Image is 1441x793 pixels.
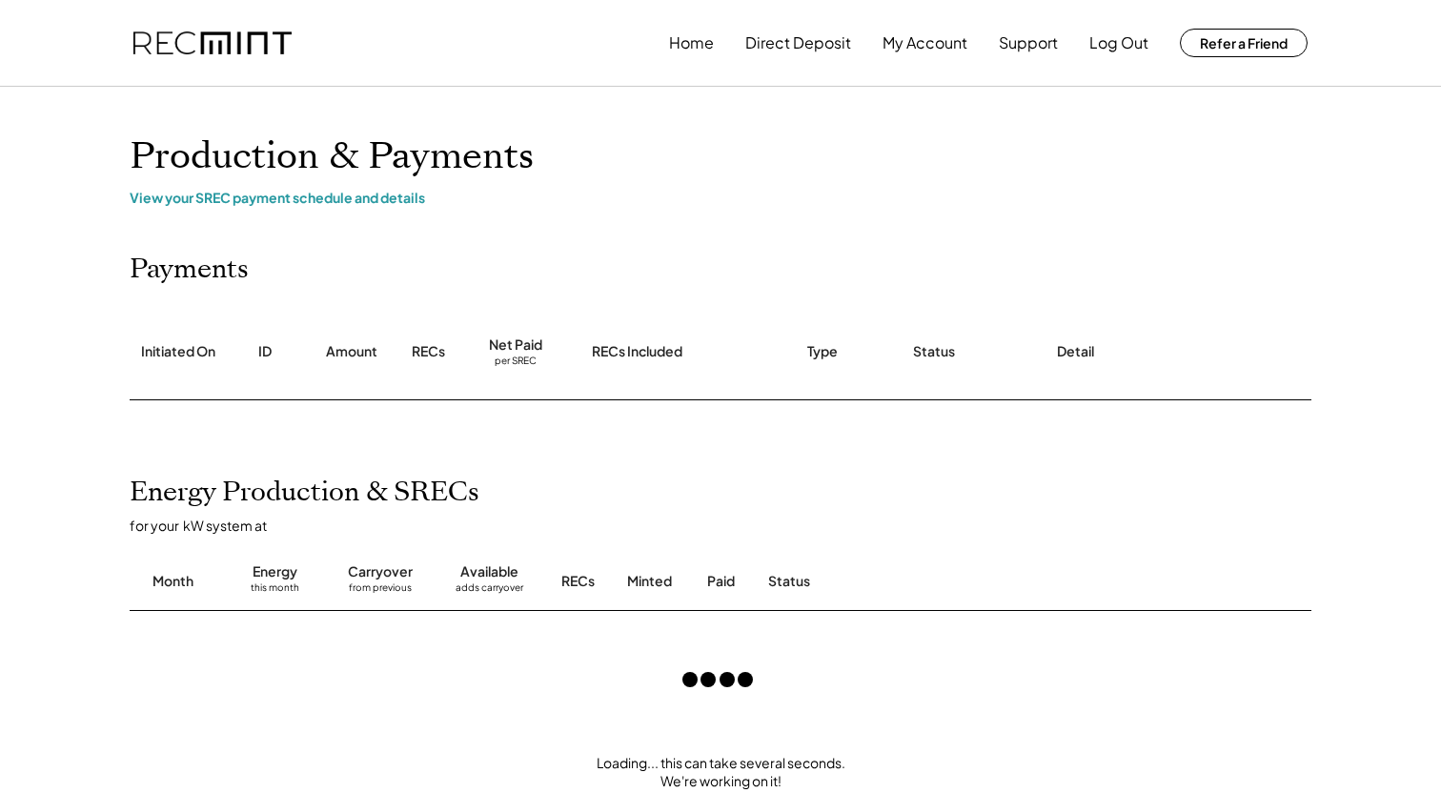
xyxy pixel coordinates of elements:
[1180,29,1308,57] button: Refer a Friend
[745,24,851,62] button: Direct Deposit
[707,572,735,591] div: Paid
[768,572,1092,591] div: Status
[133,31,292,55] img: recmint-logotype%403x.png
[130,517,1330,534] div: for your kW system at
[489,335,542,355] div: Net Paid
[253,562,297,581] div: Energy
[349,581,412,600] div: from previous
[251,581,299,600] div: this month
[130,254,249,286] h2: Payments
[152,572,193,591] div: Month
[561,572,595,591] div: RECs
[1089,24,1148,62] button: Log Out
[130,189,1311,206] div: View your SREC payment schedule and details
[999,24,1058,62] button: Support
[141,342,215,361] div: Initiated On
[326,342,377,361] div: Amount
[1057,342,1094,361] div: Detail
[412,342,445,361] div: RECs
[883,24,967,62] button: My Account
[627,572,672,591] div: Minted
[456,581,523,600] div: adds carryover
[913,342,955,361] div: Status
[460,562,518,581] div: Available
[592,342,682,361] div: RECs Included
[258,342,272,361] div: ID
[807,342,838,361] div: Type
[130,134,1311,179] h1: Production & Payments
[111,754,1330,791] div: Loading... this can take several seconds. We're working on it!
[130,477,479,509] h2: Energy Production & SRECs
[495,355,537,369] div: per SREC
[348,562,413,581] div: Carryover
[669,24,714,62] button: Home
